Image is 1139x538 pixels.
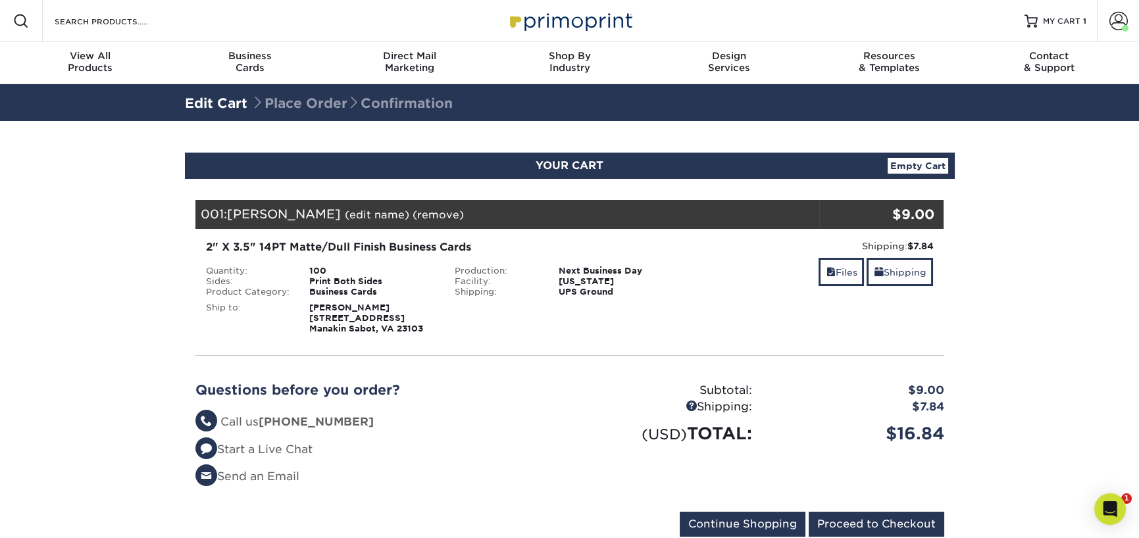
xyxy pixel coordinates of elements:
[504,7,636,35] img: Primoprint
[445,276,549,287] div: Facility:
[53,13,182,29] input: SEARCH PRODUCTS.....
[819,258,864,286] a: Files
[11,50,170,74] div: Products
[1121,493,1132,504] span: 1
[195,200,819,229] div: 001:
[570,421,762,446] div: TOTAL:
[867,258,933,286] a: Shipping
[196,303,300,334] div: Ship to:
[445,287,549,297] div: Shipping:
[649,50,809,74] div: Services
[570,382,762,399] div: Subtotal:
[206,239,684,255] div: 2" X 3.5" 14PT Matte/Dull Finish Business Cards
[196,276,300,287] div: Sides:
[11,50,170,62] span: View All
[196,287,300,297] div: Product Category:
[680,512,805,537] input: Continue Shopping
[1094,493,1126,525] div: Open Intercom Messenger
[969,42,1129,84] a: Contact& Support
[330,50,490,62] span: Direct Mail
[809,512,944,537] input: Proceed to Checkout
[570,399,762,416] div: Shipping:
[874,267,883,278] span: shipping
[170,50,330,62] span: Business
[299,266,445,276] div: 100
[490,50,649,74] div: Industry
[809,50,969,62] span: Resources
[309,303,423,333] strong: [PERSON_NAME] [STREET_ADDRESS] Manakin Sabot, VA 23103
[549,287,694,297] div: UPS Ground
[11,42,170,84] a: View AllProducts
[251,95,453,111] span: Place Order Confirmation
[227,207,341,221] span: [PERSON_NAME]
[809,50,969,74] div: & Templates
[330,42,490,84] a: Direct MailMarketing
[762,399,954,416] div: $7.84
[969,50,1129,62] span: Contact
[1043,16,1080,27] span: MY CART
[490,50,649,62] span: Shop By
[413,208,464,221] a: (remove)
[536,159,603,172] span: YOUR CART
[1083,16,1086,26] span: 1
[490,42,649,84] a: Shop ByIndustry
[195,414,560,431] li: Call us
[819,205,934,224] div: $9.00
[969,50,1129,74] div: & Support
[809,42,969,84] a: Resources& Templates
[704,239,934,253] div: Shipping:
[259,415,374,428] strong: [PHONE_NUMBER]
[185,95,247,111] a: Edit Cart
[170,42,330,84] a: BusinessCards
[445,266,549,276] div: Production:
[642,426,687,443] small: (USD)
[299,287,445,297] div: Business Cards
[888,158,948,174] a: Empty Cart
[907,241,933,251] strong: $7.84
[826,267,835,278] span: files
[762,382,954,399] div: $9.00
[299,276,445,287] div: Print Both Sides
[330,50,490,74] div: Marketing
[345,208,409,221] a: (edit name)
[196,266,300,276] div: Quantity:
[649,42,809,84] a: DesignServices
[170,50,330,74] div: Cards
[549,276,694,287] div: [US_STATE]
[195,382,560,398] h2: Questions before you order?
[649,50,809,62] span: Design
[195,443,313,456] a: Start a Live Chat
[762,421,954,446] div: $16.84
[195,470,299,483] a: Send an Email
[549,266,694,276] div: Next Business Day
